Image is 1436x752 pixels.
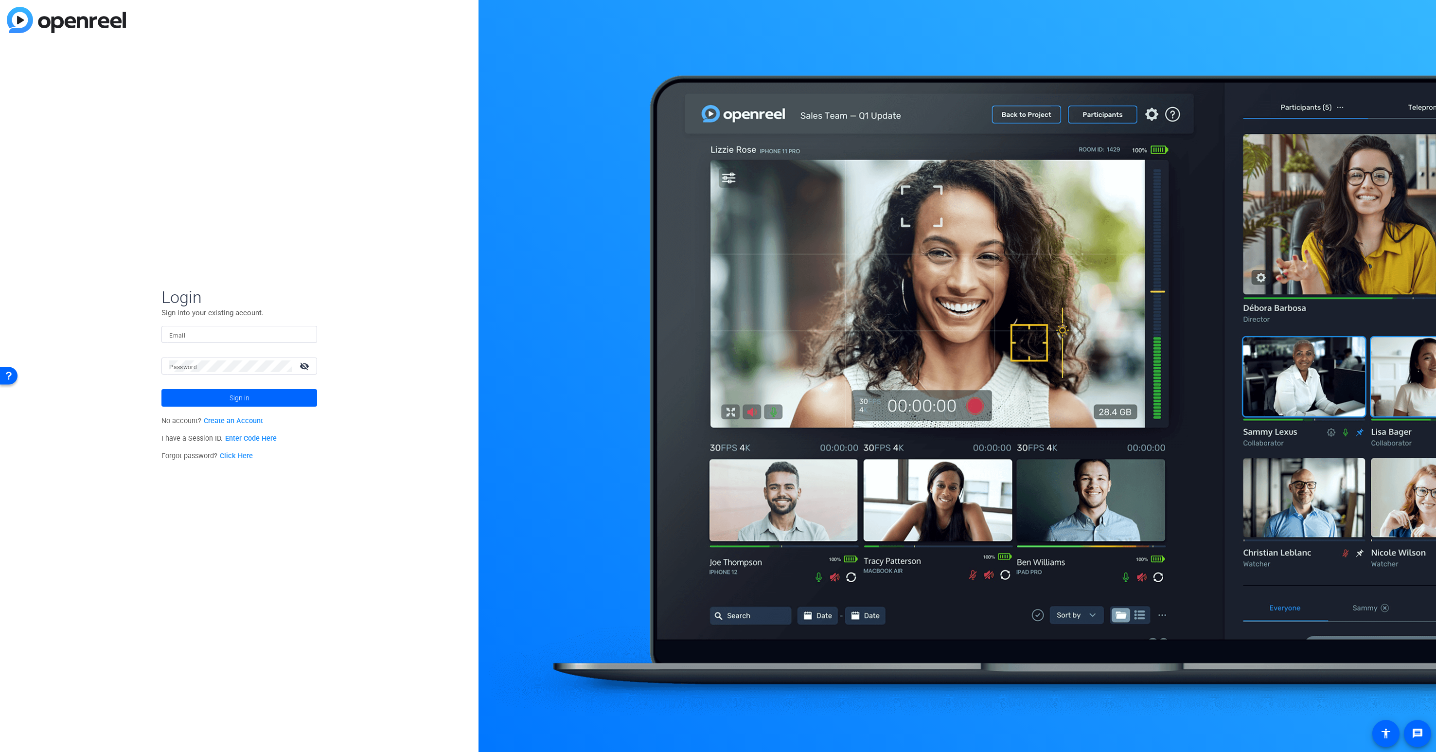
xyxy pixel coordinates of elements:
[161,389,317,407] button: Sign in
[294,359,317,373] mat-icon: visibility_off
[161,307,317,318] p: Sign into your existing account.
[1412,728,1423,739] mat-icon: message
[1380,728,1392,739] mat-icon: accessibility
[225,434,277,443] a: Enter Code Here
[204,417,263,425] a: Create an Account
[169,329,309,340] input: Enter Email Address
[161,452,253,460] span: Forgot password?
[7,7,126,33] img: blue-gradient.svg
[169,364,197,371] mat-label: Password
[220,452,253,460] a: Click Here
[161,434,277,443] span: I have a Session ID.
[161,417,263,425] span: No account?
[161,287,317,307] span: Login
[169,332,185,339] mat-label: Email
[230,386,249,410] span: Sign in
